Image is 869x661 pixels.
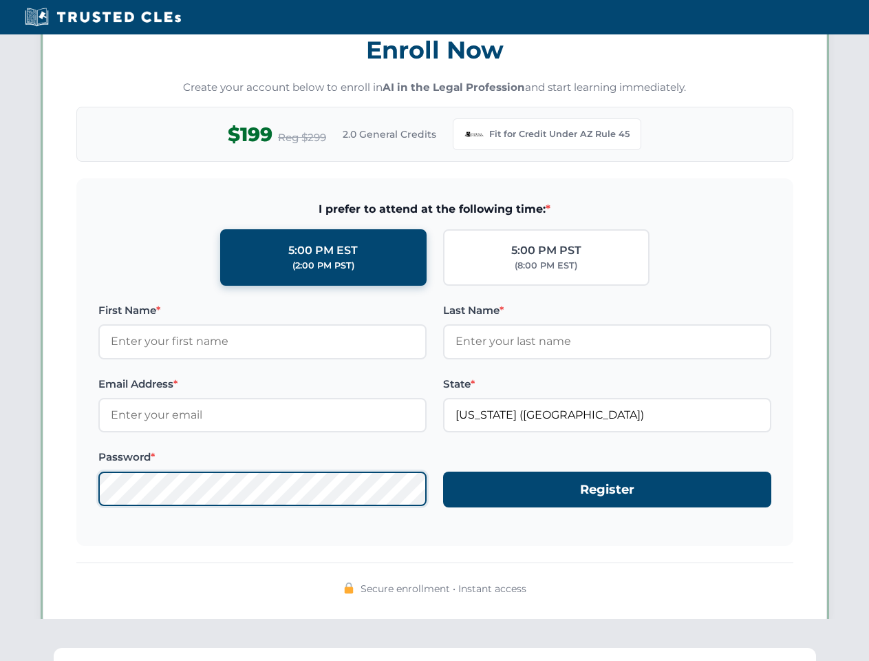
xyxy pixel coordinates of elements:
span: Secure enrollment • Instant access [361,581,526,596]
label: First Name [98,302,427,319]
input: Arizona (AZ) [443,398,771,432]
div: 5:00 PM EST [288,242,358,260]
div: 5:00 PM PST [511,242,581,260]
strong: AI in the Legal Profession [383,81,525,94]
label: Last Name [443,302,771,319]
label: Email Address [98,376,427,392]
button: Register [443,472,771,508]
img: 🔒 [343,583,354,594]
input: Enter your last name [443,324,771,359]
span: $199 [228,119,272,150]
span: 2.0 General Credits [343,127,436,142]
h3: Enroll Now [76,28,793,72]
input: Enter your email [98,398,427,432]
img: Arizona Bar [464,125,484,144]
div: (8:00 PM EST) [515,259,577,273]
label: Password [98,449,427,465]
div: (2:00 PM PST) [292,259,354,273]
span: Fit for Credit Under AZ Rule 45 [489,127,630,141]
input: Enter your first name [98,324,427,359]
span: Reg $299 [278,129,326,146]
p: Create your account below to enroll in and start learning immediately. [76,80,793,96]
label: State [443,376,771,392]
img: Trusted CLEs [21,7,185,28]
span: I prefer to attend at the following time: [98,200,771,218]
